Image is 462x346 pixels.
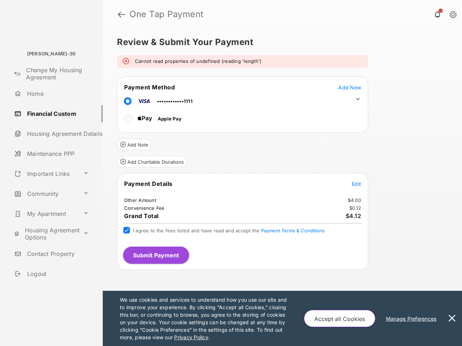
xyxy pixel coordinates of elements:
button: Accept all Cookies [304,310,375,327]
a: Financial Custom [11,105,103,122]
td: $0.12 [349,205,361,211]
button: Edit [352,180,361,187]
span: Grand Total [124,212,159,219]
button: Add Note [117,139,152,150]
strong: One Tap Payment [130,10,204,19]
td: Convenience Fee [124,205,165,211]
a: My Apartment [11,205,80,222]
a: Housing Agreement Details [11,125,103,142]
a: Community [11,185,80,202]
span: $4.12 [346,212,361,219]
td: Other Amount [124,197,157,203]
button: Add Charitable Donations [117,156,187,167]
span: Edit [352,181,361,187]
a: Housing Agreement Options [11,225,80,242]
a: Home [11,85,103,102]
a: Important Links [11,165,80,182]
td: $4.00 [347,197,361,203]
button: Submit Payment [123,247,189,264]
span: Add New [338,84,361,90]
span: I agree to the fees listed and have read and accept the [133,228,325,233]
button: I agree to the fees listed and have read and accept the [261,228,325,233]
p: We use cookies and services to understand how you use our site and to improve your experience. By... [120,296,289,341]
p: [PERSON_NAME]-30 [27,50,76,58]
a: Contact Property [11,245,103,262]
button: Add New [338,84,361,91]
a: Maintenance PPP [11,145,103,162]
span: Payment Method [124,84,175,91]
span: Payment Details [124,180,173,187]
em: Cannot read properties of undefined (reading 'length') [135,58,262,65]
span: Apple Pay [158,116,182,122]
span: ••••••••••••1111 [157,98,193,104]
u: Privacy Policy [174,334,208,340]
u: Manage Preferences [386,316,440,322]
a: Change My Housing Agreement [11,65,103,82]
h5: Review & Submit Your Payment [117,38,442,46]
a: Logout [11,265,103,282]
